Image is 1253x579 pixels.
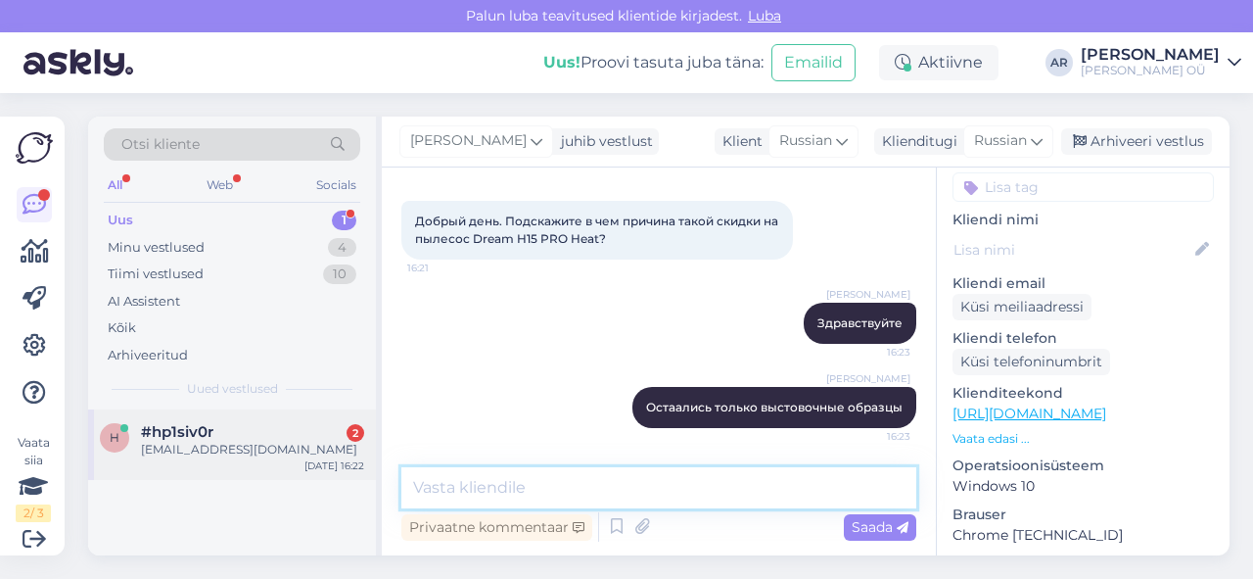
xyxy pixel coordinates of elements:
b: Uus! [543,53,580,72]
span: 16:23 [837,429,910,444]
div: AR [1045,49,1073,76]
img: Askly Logo [16,132,53,164]
div: [PERSON_NAME] OÜ [1081,63,1220,78]
div: Tiimi vestlused [108,265,204,284]
span: Luba [742,7,787,24]
div: Aktiivne [879,45,998,80]
div: Kõik [108,318,136,338]
div: 1 [332,211,356,230]
div: Arhiveeritud [108,346,188,365]
button: Emailid [771,44,856,81]
span: [PERSON_NAME] [410,130,527,152]
div: 10 [323,265,356,284]
div: All [104,172,126,198]
div: Privaatne kommentaar [401,514,592,541]
div: Klient [715,131,763,152]
div: Uus [108,211,133,230]
div: [DATE] 16:22 [304,458,364,473]
span: Здравствуйте [817,315,903,330]
div: Socials [312,172,360,198]
div: Vaata siia [16,434,51,522]
div: Web [203,172,237,198]
span: [PERSON_NAME] [826,287,910,302]
p: Kliendi email [952,273,1214,294]
input: Lisa tag [952,172,1214,202]
a: [PERSON_NAME][PERSON_NAME] OÜ [1081,47,1241,78]
div: Küsi meiliaadressi [952,294,1091,320]
span: 16:21 [407,261,481,275]
p: Kliendi nimi [952,210,1214,230]
span: Добрый день. Подскажите в чем причина такой скидки на пылесос Dream H15 PRO Heat? [415,214,781,246]
p: Vaata edasi ... [952,430,1214,448]
p: Chrome [TECHNICAL_ID] [952,525,1214,546]
p: Klienditeekond [952,383,1214,404]
span: [PERSON_NAME] [826,371,910,386]
span: Russian [974,130,1027,152]
div: 2 [347,424,364,442]
div: Proovi tasuta juba täna: [543,51,764,74]
p: Operatsioonisüsteem [952,456,1214,476]
div: 2 / 3 [16,505,51,522]
span: 16:23 [837,345,910,360]
div: juhib vestlust [553,131,653,152]
p: Kliendi telefon [952,328,1214,349]
span: Saada [852,518,908,536]
a: [URL][DOMAIN_NAME] [952,405,1106,422]
span: Otsi kliente [121,134,200,155]
div: [PERSON_NAME] [1081,47,1220,63]
span: Uued vestlused [187,380,278,398]
div: Minu vestlused [108,238,205,258]
div: Küsi telefoninumbrit [952,349,1110,375]
input: Lisa nimi [953,239,1191,261]
div: [EMAIL_ADDRESS][DOMAIN_NAME] [141,441,364,458]
p: Windows 10 [952,476,1214,497]
span: h [110,430,119,445]
div: AI Assistent [108,292,180,312]
div: 4 [328,238,356,258]
p: Brauser [952,505,1214,525]
span: Остаались только выстовочные образцы [646,400,903,414]
div: Arhiveeri vestlus [1061,128,1212,155]
span: #hp1siv0r [141,423,213,441]
span: Russian [779,130,832,152]
div: Klienditugi [874,131,957,152]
